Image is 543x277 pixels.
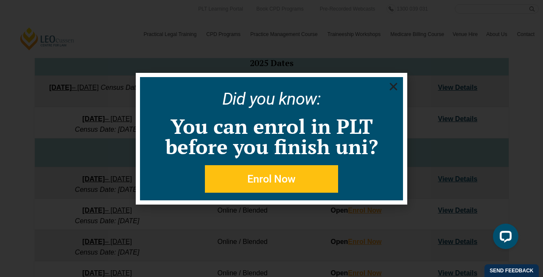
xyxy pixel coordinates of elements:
[165,113,378,160] a: You can enrol in PLT before you finish uni?
[388,81,399,92] a: Close
[222,89,321,109] a: Did you know:
[205,165,338,193] a: Enrol Now
[247,174,296,184] span: Enrol Now
[486,220,522,256] iframe: LiveChat chat widget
